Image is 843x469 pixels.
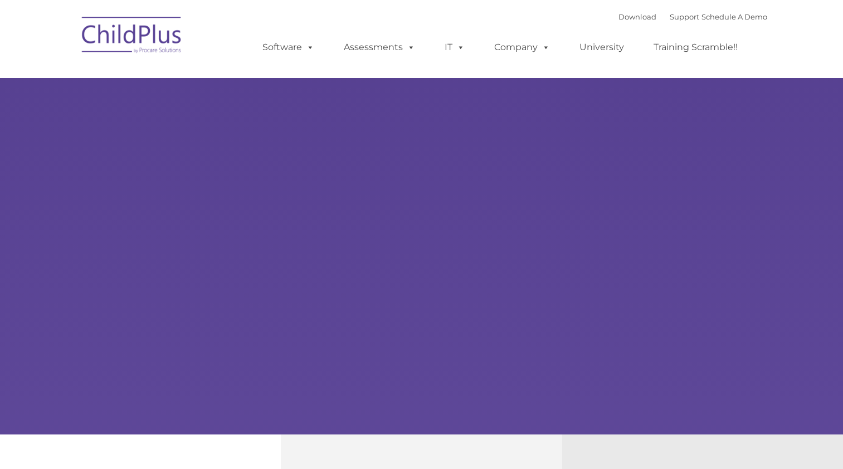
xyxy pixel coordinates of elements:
[76,9,188,65] img: ChildPlus by Procare Solutions
[483,36,561,58] a: Company
[433,36,476,58] a: IT
[333,36,426,58] a: Assessments
[618,12,656,21] a: Download
[251,36,325,58] a: Software
[701,12,767,21] a: Schedule A Demo
[670,12,699,21] a: Support
[642,36,749,58] a: Training Scramble!!
[568,36,635,58] a: University
[618,12,767,21] font: |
